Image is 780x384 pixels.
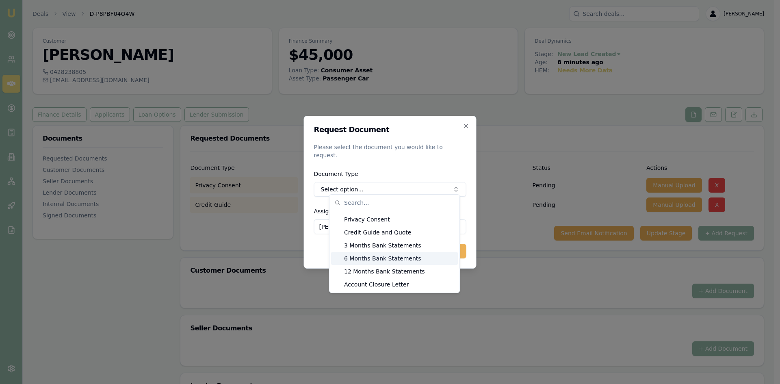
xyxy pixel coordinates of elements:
input: Search... [344,195,455,211]
div: Privacy Consent [331,213,458,226]
div: Accountant Financials [331,291,458,304]
p: Please select the document you would like to request. [314,143,466,159]
div: 3 Months Bank Statements [331,239,458,252]
button: Select option... [314,182,466,197]
label: Document Type [314,171,358,177]
h2: Request Document [314,126,466,133]
div: 6 Months Bank Statements [331,252,458,265]
div: 12 Months Bank Statements [331,265,458,278]
label: Assigned Client [314,208,358,215]
div: Account Closure Letter [331,278,458,291]
div: Credit Guide and Quote [331,226,458,239]
div: Search... [329,211,459,293]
